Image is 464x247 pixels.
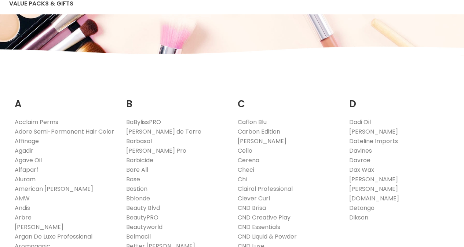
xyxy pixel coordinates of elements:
a: American [PERSON_NAME] [15,185,93,193]
a: AMW [15,194,30,203]
a: Alfaparf [15,166,39,174]
a: Bblonde [126,194,150,203]
a: Davines [349,146,372,155]
a: Clever Curl [238,194,270,203]
a: Beautyworld [126,223,162,231]
a: Dikson [349,213,368,222]
a: CND Creative Play [238,213,291,222]
a: [PERSON_NAME] [349,127,398,136]
a: Agadir [15,146,33,155]
a: [PERSON_NAME] Pro [126,146,186,155]
h2: C [238,87,338,112]
a: Caflon Blu [238,118,267,126]
a: Cerena [238,156,259,164]
a: Arbre [15,213,32,222]
a: BaBylissPRO [126,118,161,126]
a: Agave Oil [15,156,42,164]
a: Bare All [126,166,148,174]
a: Base [126,175,140,184]
a: Aluram [15,175,36,184]
a: Affinage [15,137,39,145]
h2: A [15,87,115,112]
a: Checi [238,166,254,174]
a: Detango [349,204,374,212]
a: Davroe [349,156,370,164]
a: [PERSON_NAME] [349,175,398,184]
a: [PERSON_NAME] [238,137,286,145]
a: [DOMAIN_NAME] [349,194,399,203]
a: CND Liquid & Powder [238,232,297,241]
a: CND Brisa [238,204,266,212]
a: Clairol Professional [238,185,293,193]
a: Argan De Luxe Professional [15,232,92,241]
a: Carbon Edition [238,127,280,136]
a: [PERSON_NAME] de Terre [126,127,201,136]
a: BeautyPRO [126,213,158,222]
a: Beauty Blvd [126,204,160,212]
a: Dadi Oil [349,118,370,126]
h2: B [126,87,227,112]
a: Bastion [126,185,147,193]
a: [PERSON_NAME] [15,223,63,231]
a: Dax Wax [349,166,374,174]
a: Acclaim Perms [15,118,58,126]
a: Barbicide [126,156,153,164]
a: CND Essentials [238,223,280,231]
a: Dateline Imports [349,137,398,145]
h2: D [349,87,449,112]
a: Belmacil [126,232,151,241]
a: Andis [15,204,30,212]
a: Barbasol [126,137,152,145]
a: Chi [238,175,247,184]
a: Cello [238,146,252,155]
a: [PERSON_NAME] [349,185,398,193]
a: Adore Semi-Permanent Hair Color [15,127,114,136]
